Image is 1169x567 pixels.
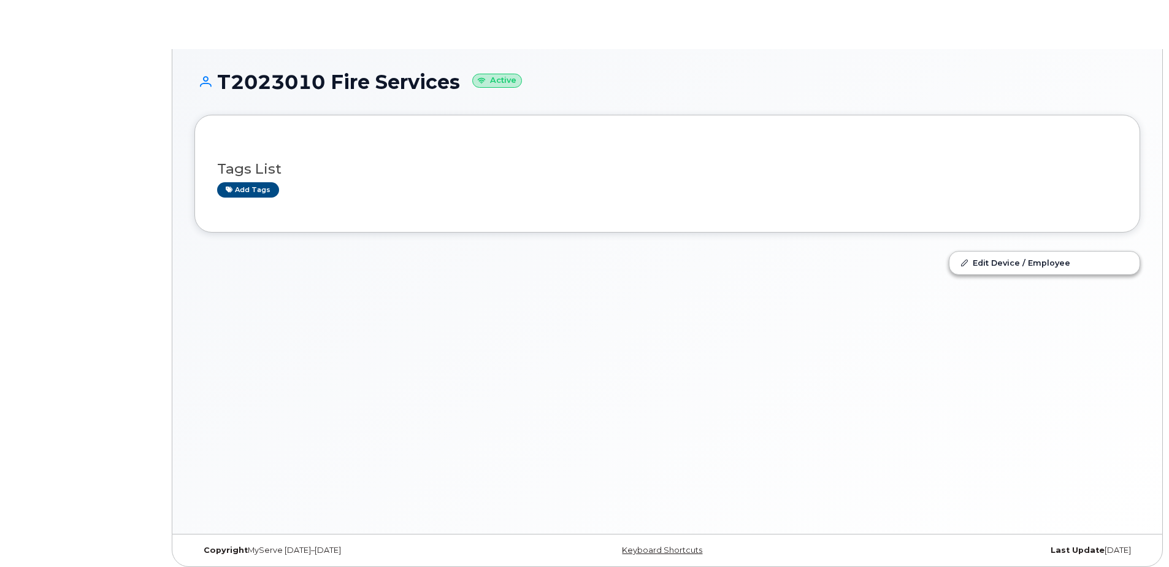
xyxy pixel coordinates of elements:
small: Active [472,74,522,88]
strong: Last Update [1051,546,1105,555]
a: Edit Device / Employee [949,252,1140,274]
h1: T2023010 Fire Services [194,71,1140,93]
a: Keyboard Shortcuts [622,546,702,555]
a: Add tags [217,182,279,198]
strong: Copyright [204,546,248,555]
div: [DATE] [825,546,1140,555]
h3: Tags List [217,161,1117,177]
div: MyServe [DATE]–[DATE] [194,546,510,555]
